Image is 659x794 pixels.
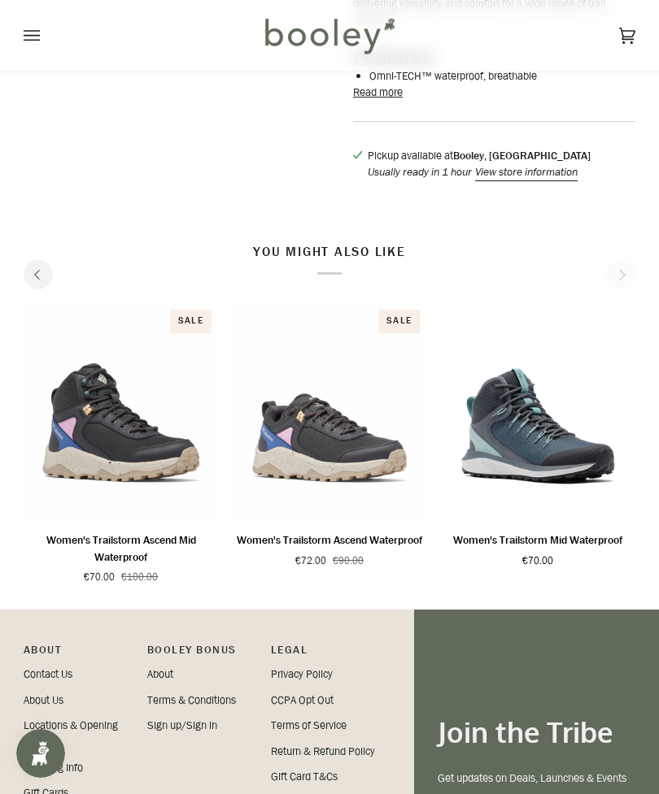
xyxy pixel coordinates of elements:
[24,642,134,666] p: Pipeline_Footer Main
[232,302,427,519] product-grid-item-variant: 4 / Shark / Cosmos
[378,310,420,333] div: Sale
[258,12,400,59] img: Booley
[24,260,53,289] button: Previous
[453,148,591,163] strong: Booley, [GEOGRAPHIC_DATA]
[440,302,635,519] a: Women's Trailstorm Mid Waterproof
[121,570,158,584] span: €100.00
[271,692,334,708] a: CCPA Opt Out
[271,642,382,666] p: Pipeline_Footer Sub
[24,302,219,519] img: Columbia Women's Trailstorm Ascend Mid Waterproof Shark / Cosmos - Booley Galway
[368,148,591,164] p: Pickup available at
[24,244,635,275] h2: You might also like
[271,744,375,759] a: Return & Refund Policy
[24,302,219,519] a: Women's Trailstorm Ascend Mid Waterproof
[295,553,326,567] span: €72.00
[24,302,219,584] product-grid-item: Women's Trailstorm Ascend Mid Waterproof
[440,302,635,566] product-grid-item: Women's Trailstorm Mid Waterproof
[369,68,635,85] li: Omni-TECH™ waterproof, breathable
[232,302,427,566] product-grid-item: Women's Trailstorm Ascend Waterproof
[353,85,403,101] button: Read more
[232,526,427,567] a: Women's Trailstorm Ascend Waterproof
[147,692,236,708] a: Terms & Conditions
[24,666,72,682] a: Contact Us
[271,718,347,733] a: Terms of Service
[24,760,83,775] a: Shipping Info
[440,526,635,567] a: Women's Trailstorm Mid Waterproof
[24,526,219,584] a: Women's Trailstorm Ascend Mid Waterproof
[438,770,635,787] p: Get updates on Deals, Launches & Events
[368,164,591,180] p: Usually ready in 1 hour
[84,570,115,584] span: €70.00
[333,553,364,567] span: €90.00
[440,302,635,519] img: Columbia Women's Trailstorm Mid Waterproof Graphite / Dusty Green - Booley Galway
[24,718,118,749] a: Locations & Opening Hours
[147,718,217,733] a: Sign up/Sign in
[16,729,65,778] iframe: Button to open loyalty program pop-up
[237,532,422,549] p: Women's Trailstorm Ascend Waterproof
[24,692,63,708] a: About Us
[453,532,622,549] p: Women's Trailstorm Mid Waterproof
[24,532,219,566] p: Women's Trailstorm Ascend Mid Waterproof
[24,302,219,519] product-grid-item-variant: 4 / Shark / Cosmos
[147,666,173,682] a: About
[271,769,338,784] a: Gift Card T&Cs
[440,302,635,519] product-grid-item-variant: 4.5 / Graphite / Dusty Green
[170,310,212,333] div: Sale
[232,302,427,519] a: Women's Trailstorm Ascend Waterproof
[475,164,578,180] button: View store information
[522,553,553,567] span: €70.00
[232,302,427,519] img: Columbia Women's Trailstorm Ascend Waterproof Shark / Cosmos - Booley Galway
[147,642,258,666] p: Booley Bonus
[438,714,635,749] h3: Join the Tribe
[271,666,333,682] a: Privacy Policy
